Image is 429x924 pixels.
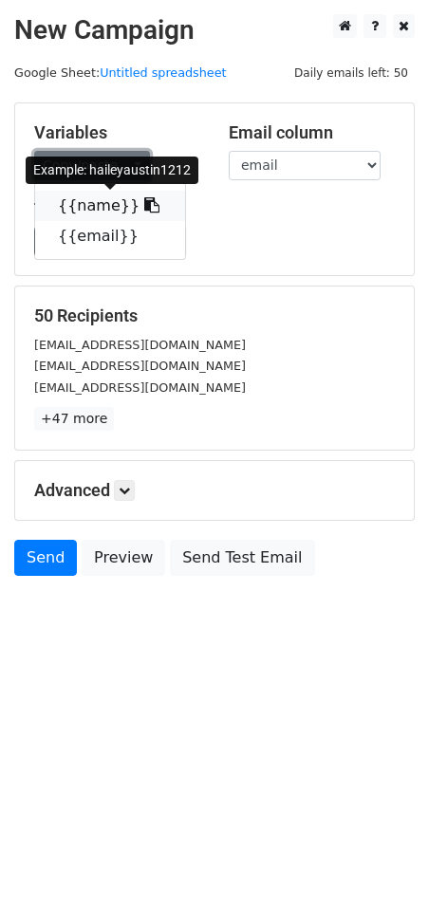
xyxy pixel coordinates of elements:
[34,338,246,352] small: [EMAIL_ADDRESS][DOMAIN_NAME]
[170,540,314,576] a: Send Test Email
[34,305,395,326] h5: 50 Recipients
[34,359,246,373] small: [EMAIL_ADDRESS][DOMAIN_NAME]
[26,157,198,184] div: Example: haileyaustin1212
[34,380,246,395] small: [EMAIL_ADDRESS][DOMAIN_NAME]
[35,221,185,251] a: {{email}}
[34,480,395,501] h5: Advanced
[288,65,415,80] a: Daily emails left: 50
[34,122,200,143] h5: Variables
[334,833,429,924] iframe: Chat Widget
[100,65,226,80] a: Untitled spreadsheet
[288,63,415,83] span: Daily emails left: 50
[229,122,395,143] h5: Email column
[82,540,165,576] a: Preview
[14,540,77,576] a: Send
[14,14,415,46] h2: New Campaign
[34,407,114,431] a: +47 more
[35,191,185,221] a: {{name}}
[14,65,227,80] small: Google Sheet:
